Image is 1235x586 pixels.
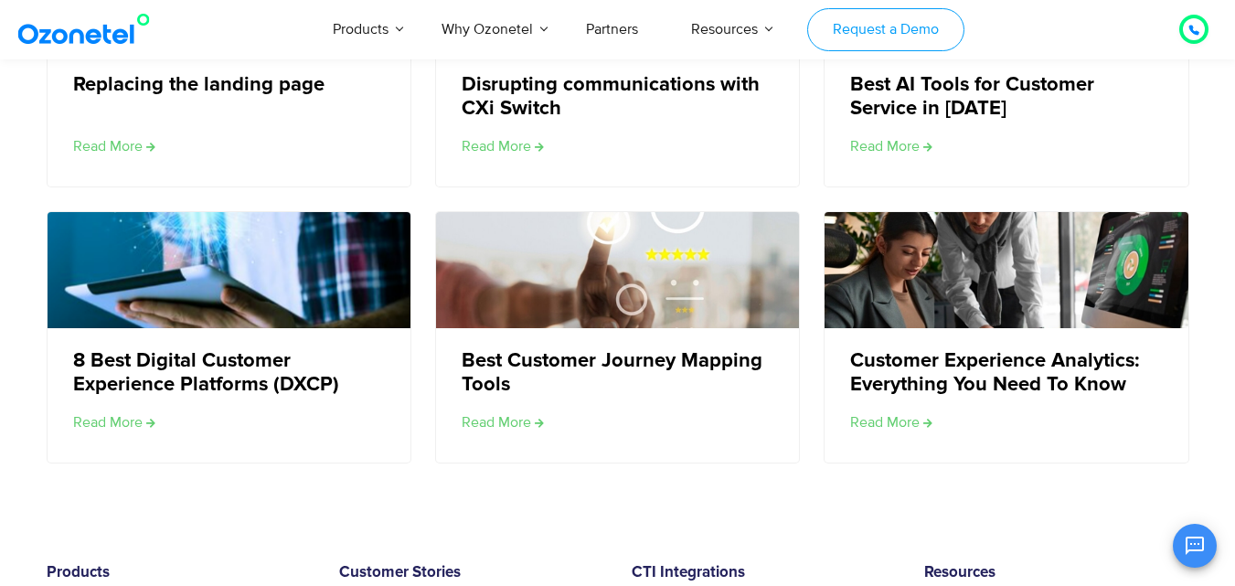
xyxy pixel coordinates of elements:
a: Read more about Best AI Tools for Customer Service in 2024 [850,135,932,157]
a: Read more about Disrupting communications with CXi Switch [462,135,544,157]
a: Read more about Replacing the landing page [73,135,155,157]
a: Read more about 8 Best Digital Customer Experience Platforms (DXCP) [73,411,155,433]
a: 8 Best Digital Customer Experience Platforms (DXCP) [73,349,383,398]
a: Disrupting communications with CXi Switch [462,73,772,122]
a: Best AI Tools for Customer Service in [DATE] [850,73,1160,122]
h6: Resources [924,564,1189,582]
a: Read more about Customer Experience Analytics: Everything You Need To Know [850,411,932,433]
h6: Products [47,564,312,582]
a: Read more about Best Customer Journey Mapping Tools [462,411,544,433]
h6: CTI Integrations [632,564,897,582]
a: Customer Experience Analytics: Everything You Need To Know [850,349,1160,398]
h6: Customer Stories [339,564,604,582]
button: Open chat [1173,524,1217,568]
a: Request a Demo [807,8,964,51]
a: Best Customer Journey Mapping Tools [462,349,772,398]
a: Replacing the landing page [73,73,325,97]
